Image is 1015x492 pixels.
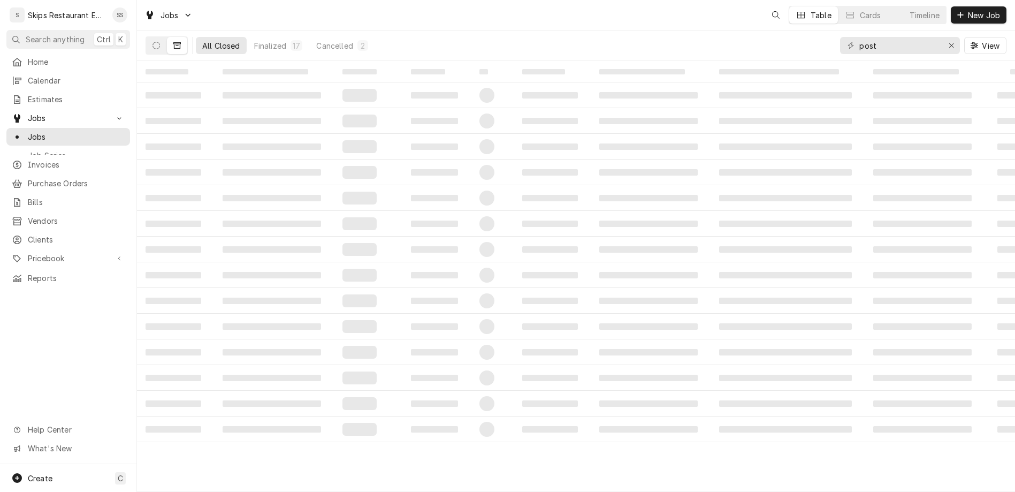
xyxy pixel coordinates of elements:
span: Ctrl [97,34,111,45]
span: ‌ [522,323,578,330]
button: Erase input [943,37,960,54]
input: Keyword search [859,37,940,54]
span: ‌ [223,246,321,253]
span: ‌ [411,92,458,99]
span: New Job [966,10,1002,21]
span: ‌ [342,320,377,333]
span: ‌ [411,118,458,124]
span: ‌ [411,169,458,176]
span: ‌ [873,69,959,74]
span: K [118,34,123,45]
span: ‌ [719,323,852,330]
span: ‌ [479,113,494,128]
span: ‌ [479,268,494,283]
a: Go to Help Center [6,421,130,438]
span: ‌ [873,298,972,304]
span: ‌ [479,191,494,206]
span: ‌ [342,89,377,102]
span: ‌ [599,426,698,433]
span: ‌ [719,349,852,355]
span: ‌ [342,69,377,74]
span: ‌ [719,426,852,433]
span: ‌ [479,88,494,103]
span: ‌ [719,195,852,201]
a: Invoices [6,156,130,173]
span: ‌ [719,298,852,304]
span: ‌ [873,426,972,433]
span: Estimates [28,94,125,105]
span: ‌ [719,221,852,227]
span: ‌ [873,246,972,253]
span: ‌ [599,143,698,150]
span: ‌ [873,375,972,381]
span: ‌ [146,426,201,433]
span: ‌ [223,169,321,176]
a: Home [6,53,130,71]
a: Clients [6,231,130,248]
button: New Job [951,6,1006,24]
span: ‌ [719,246,852,253]
span: Jobs [161,10,179,21]
span: ‌ [599,298,698,304]
span: ‌ [522,375,578,381]
table: All Closed Jobs List Loading [137,61,1015,492]
span: ‌ [522,349,578,355]
button: Open search [767,6,784,24]
span: ‌ [522,143,578,150]
span: ‌ [342,140,377,153]
span: C [118,473,123,484]
span: ‌ [522,221,578,227]
a: Go to Jobs [6,109,130,127]
span: ‌ [342,294,377,307]
span: Bills [28,196,125,208]
span: ‌ [719,272,852,278]
span: ‌ [719,69,839,74]
span: What's New [28,443,124,454]
span: ‌ [223,400,321,407]
span: ‌ [479,422,494,437]
span: ‌ [411,375,458,381]
span: ‌ [146,323,201,330]
span: ‌ [411,323,458,330]
span: ‌ [873,272,972,278]
span: ‌ [522,118,578,124]
div: Cancelled [316,40,353,51]
span: ‌ [342,243,377,256]
div: Timeline [910,10,940,21]
span: Home [28,56,125,67]
span: ‌ [479,370,494,385]
span: Calendar [28,75,125,86]
span: ‌ [342,166,377,179]
span: ‌ [146,349,201,355]
span: ‌ [411,143,458,150]
span: ‌ [411,221,458,227]
span: ‌ [719,118,852,124]
a: Job Series [6,147,130,164]
span: ‌ [873,221,972,227]
span: ‌ [223,349,321,355]
span: ‌ [342,346,377,359]
span: ‌ [411,195,458,201]
span: ‌ [223,375,321,381]
span: ‌ [146,375,201,381]
span: ‌ [146,69,188,74]
span: ‌ [873,169,972,176]
span: ‌ [479,293,494,308]
span: ‌ [479,319,494,334]
span: ‌ [223,272,321,278]
span: ‌ [479,242,494,257]
span: ‌ [146,272,201,278]
span: ‌ [223,195,321,201]
span: ‌ [342,423,377,436]
span: ‌ [479,345,494,360]
span: ‌ [411,246,458,253]
span: ‌ [599,272,698,278]
span: ‌ [342,217,377,230]
span: ‌ [873,92,972,99]
span: ‌ [146,143,201,150]
div: Cards [860,10,881,21]
span: ‌ [223,143,321,150]
span: ‌ [599,195,698,201]
div: Table [811,10,831,21]
span: ‌ [146,246,201,253]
